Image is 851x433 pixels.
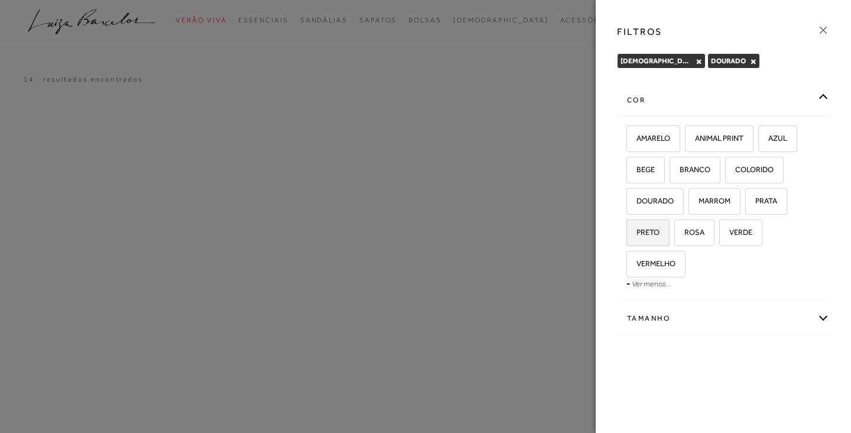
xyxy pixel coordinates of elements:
[696,57,702,66] button: Rasteiras Close
[690,196,730,205] span: MARROM
[625,134,636,146] input: AMARELO
[628,134,670,143] span: AMARELO
[711,57,746,65] span: DOURADO
[625,228,636,240] input: PRETO
[618,303,829,334] div: Tamanho
[717,228,729,240] input: VERDE
[759,134,787,143] span: AZUL
[628,228,660,237] span: PRETO
[726,165,774,174] span: COLORIDO
[746,196,777,205] span: PRATA
[743,197,755,209] input: PRATA
[618,85,829,116] div: cor
[723,166,735,177] input: COLORIDO
[628,165,655,174] span: BEGE
[632,279,671,288] a: Ver menos...
[683,134,695,146] input: ANIMAL PRINT
[621,57,698,65] span: [DEMOGRAPHIC_DATA]
[625,166,636,177] input: BEGE
[756,134,768,146] input: AZUL
[628,196,674,205] span: DOURADO
[625,197,636,209] input: DOURADO
[720,228,752,237] span: VERDE
[625,260,636,272] input: VERMELHO
[673,228,684,240] input: ROSA
[686,134,743,143] span: ANIMAL PRINT
[617,25,662,38] h3: FILTROS
[626,279,630,288] span: -
[675,228,704,237] span: ROSA
[687,197,699,209] input: MARROM
[668,166,680,177] input: BRANCO
[671,165,710,174] span: BRANCO
[750,57,756,66] button: DOURADO Close
[628,259,675,268] span: VERMELHO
